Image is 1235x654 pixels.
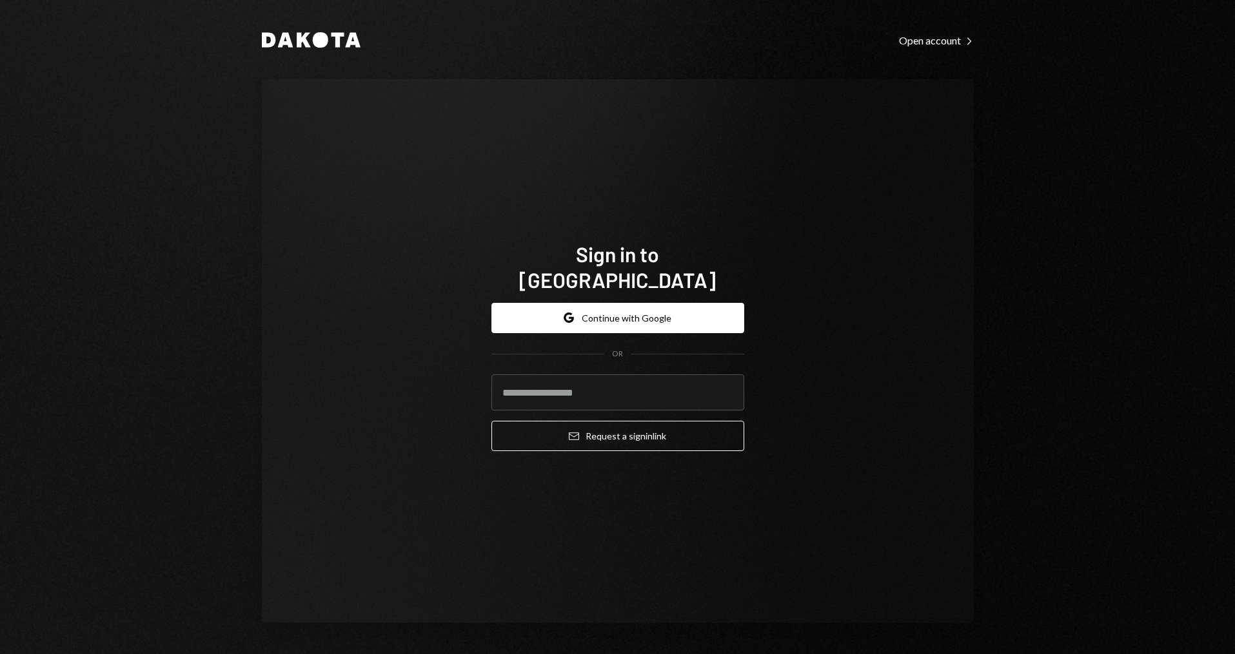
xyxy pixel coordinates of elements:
button: Continue with Google [491,303,744,333]
div: OR [612,349,623,360]
div: Open account [899,34,974,47]
a: Open account [899,33,974,47]
button: Request a signinlink [491,421,744,451]
h1: Sign in to [GEOGRAPHIC_DATA] [491,241,744,293]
